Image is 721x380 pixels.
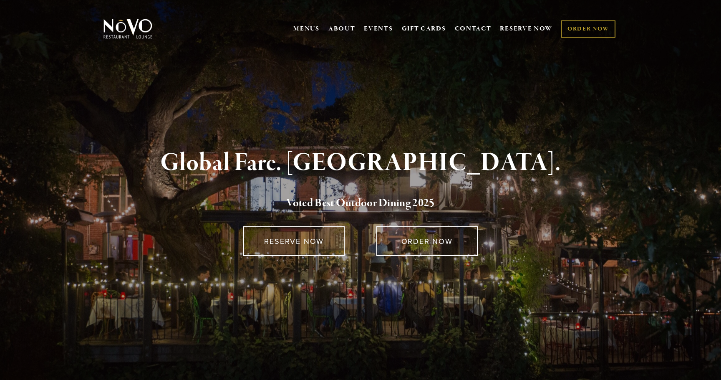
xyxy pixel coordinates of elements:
[500,21,552,37] a: RESERVE NOW
[376,226,478,256] a: ORDER NOW
[328,25,355,33] a: ABOUT
[364,25,393,33] a: EVENTS
[402,21,446,37] a: GIFT CARDS
[286,196,429,212] a: Voted Best Outdoor Dining 202
[243,226,345,256] a: RESERVE NOW
[117,195,604,212] h2: 5
[102,18,154,39] img: Novo Restaurant &amp; Lounge
[455,21,492,37] a: CONTACT
[293,25,320,33] a: MENUS
[561,20,615,38] a: ORDER NOW
[160,147,560,179] strong: Global Fare. [GEOGRAPHIC_DATA].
